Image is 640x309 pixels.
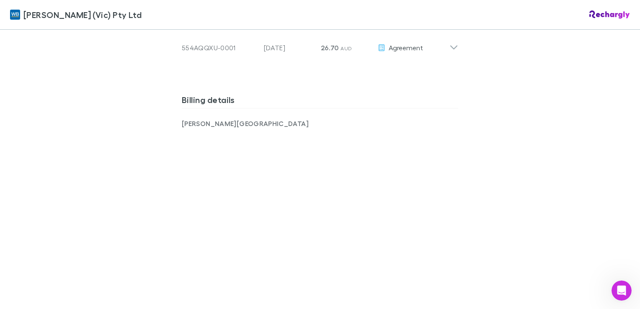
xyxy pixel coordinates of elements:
[389,44,423,51] span: Agreement
[182,118,320,129] p: [PERSON_NAME][GEOGRAPHIC_DATA]
[612,281,632,301] iframe: Intercom live chat
[23,8,142,21] span: [PERSON_NAME] (Vic) Pty Ltd
[182,95,458,108] h3: Billing details
[10,10,20,20] img: William Buck (Vic) Pty Ltd's Logo
[175,28,465,61] div: 554AQQXU-0001[DATE]26.70 AUDAgreement
[341,45,352,51] span: AUD
[264,43,314,53] p: [DATE]
[589,10,630,19] img: Rechargly Logo
[182,43,257,53] div: 554AQQXU-0001
[321,44,339,52] span: 26.70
